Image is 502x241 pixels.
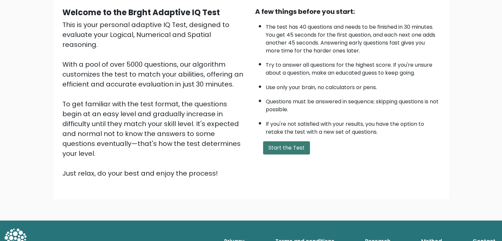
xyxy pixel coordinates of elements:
[255,7,440,17] div: A few things before you start:
[266,94,440,114] li: Questions must be answered in sequence; skipping questions is not possible.
[62,7,220,18] b: Welcome to the Brght Adaptive IQ Test
[266,117,440,136] li: If you're not satisfied with your results, you have the option to retake the test with a new set ...
[62,20,247,178] div: This is your personal adaptive IQ Test, designed to evaluate your Logical, Numerical and Spatial ...
[266,58,440,77] li: Try to answer all questions for the highest score. If you're unsure about a question, make an edu...
[263,141,310,155] button: Start the Test
[266,20,440,55] li: The test has 40 questions and needs to be finished in 30 minutes. You get 45 seconds for the firs...
[266,80,440,91] li: Use only your brain, no calculators or pens.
